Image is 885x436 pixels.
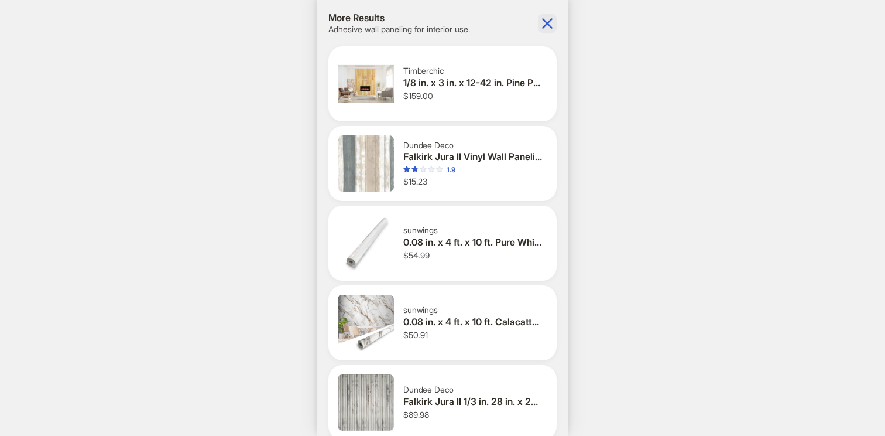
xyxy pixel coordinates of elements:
span: star [436,166,443,173]
div: 0.08 in. x 4 ft. x 10 ft. Pure White Square Edge Vinyl Glossy Peel and Stick Decorative Wall Pane... [328,206,557,281]
img: 0.08 in. x 4 ft. x 10 ft. Calacatta Gold Square Edge Vinyl Glossy Peel and Stick Decorative Wall ... [338,295,394,351]
span: $159.00 [403,91,433,101]
span: $54.99 [403,250,430,260]
div: Falkirk Jura II 1/3 in. 28 in. x 28 in. Peel and Stick Off White, Grey Bamboo PE Foam Decorative ... [403,396,543,408]
span: $89.98 [403,410,429,420]
div: Dundee Deco [403,140,543,151]
div: Falkirk Jura II Vinyl Wall Paneling, Peel and Stick, 28" x 28", Beige/Brown/TealDundee DecoFalkir... [328,126,557,201]
div: Falkirk Jura II Vinyl Wall Paneling, Peel and Stick, 28" x 28", Beige/Brown/Teal [403,151,543,163]
span: star [403,166,410,173]
img: Falkirk Jura II 1/3 in. 28 in. x 28 in. Peel and Stick Off White, Grey Bamboo PE Foam Decorative ... [338,374,394,431]
div: Dundee Deco [403,384,543,395]
span: star [411,166,419,173]
span: $15.23 [403,176,427,186]
h1: More Results [328,12,470,24]
div: 0.08 in. x 4 ft. x 10 ft. Calacatta Gold Square Edge Vinyl Glossy Peel and Stick Decorative Wall ... [403,316,543,328]
div: 1/8 in. x 3 in. x 12-42 in. Pine Peel and Stick Blonde Wooden Decorative Wall Paneling (20 sq. ft... [328,46,557,121]
div: 1.9 [447,165,455,175]
span: star [420,166,427,173]
div: 1.9 out of 5 stars [403,165,455,175]
img: 1/8 in. x 3 in. x 12-42 in. Pine Peel and Stick Blonde Wooden Decorative Wall Paneling (20 sq. ft... [338,56,394,112]
img: 0.08 in. x 4 ft. x 10 ft. Pure White Square Edge Vinyl Glossy Peel and Stick Decorative Wall Pane... [338,215,394,271]
h2: Adhesive wall paneling for interior use. [328,24,470,35]
div: 1/8 in. x 3 in. x 12-42 in. Pine Peel and Stick Blonde Wooden Decorative Wall Paneling (20 sq. ft... [403,77,543,89]
span: $50.91 [403,330,428,340]
span: star [428,166,435,173]
div: sunwings [403,305,543,315]
img: Falkirk Jura II Vinyl Wall Paneling, Peel and Stick, 28" x 28", Beige/Brown/Teal [338,135,394,192]
div: Timberchic [403,66,543,76]
div: sunwings [403,225,543,236]
div: 0.08 in. x 4 ft. x 10 ft. Pure White Square Edge Vinyl Glossy Peel and Stick Decorative Wall Pane... [403,236,543,248]
div: 0.08 in. x 4 ft. x 10 ft. Calacatta Gold Square Edge Vinyl Glossy Peel and Stick Decorative Wall ... [328,285,557,360]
